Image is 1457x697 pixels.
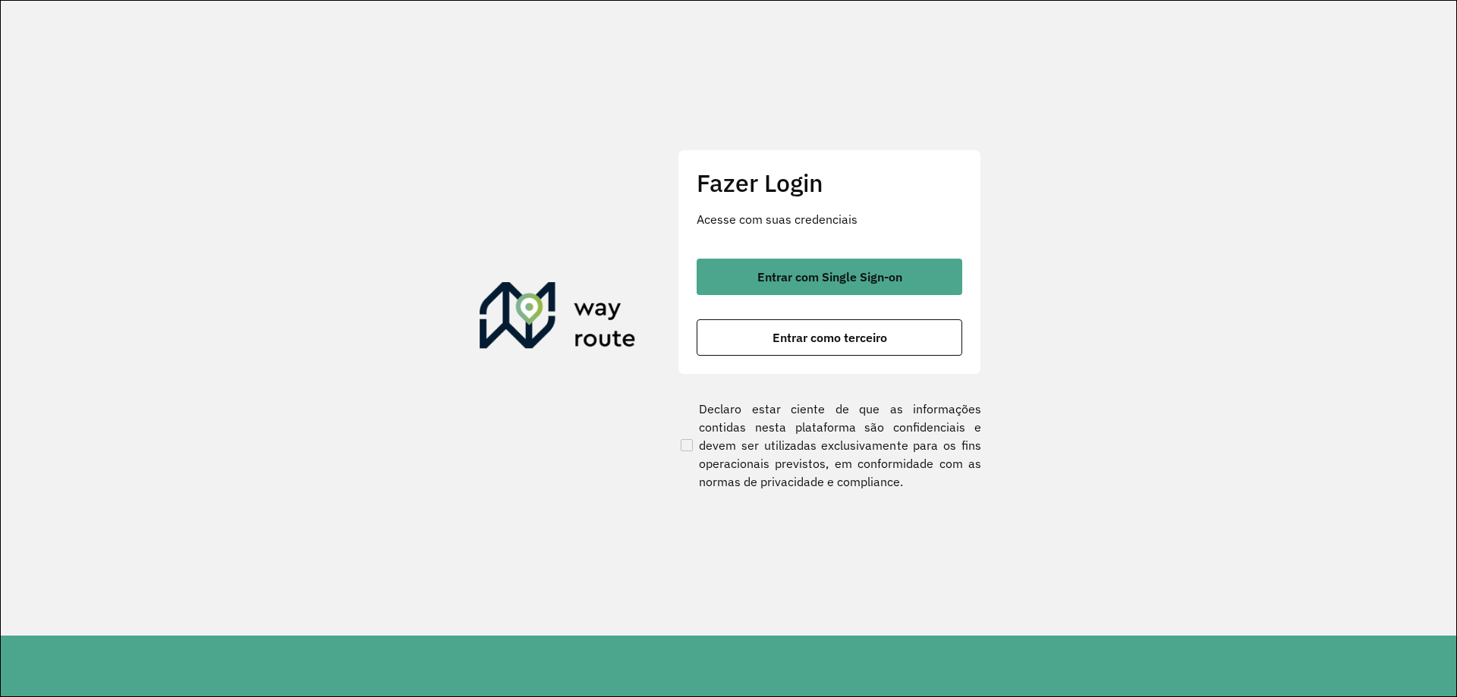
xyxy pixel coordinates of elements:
h2: Fazer Login [697,168,962,197]
label: Declaro estar ciente de que as informações contidas nesta plataforma são confidenciais e devem se... [678,400,981,491]
p: Acesse com suas credenciais [697,210,962,228]
button: button [697,259,962,295]
button: button [697,319,962,356]
img: Roteirizador AmbevTech [480,282,636,355]
span: Entrar com Single Sign-on [757,271,902,283]
span: Entrar como terceiro [773,331,887,344]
